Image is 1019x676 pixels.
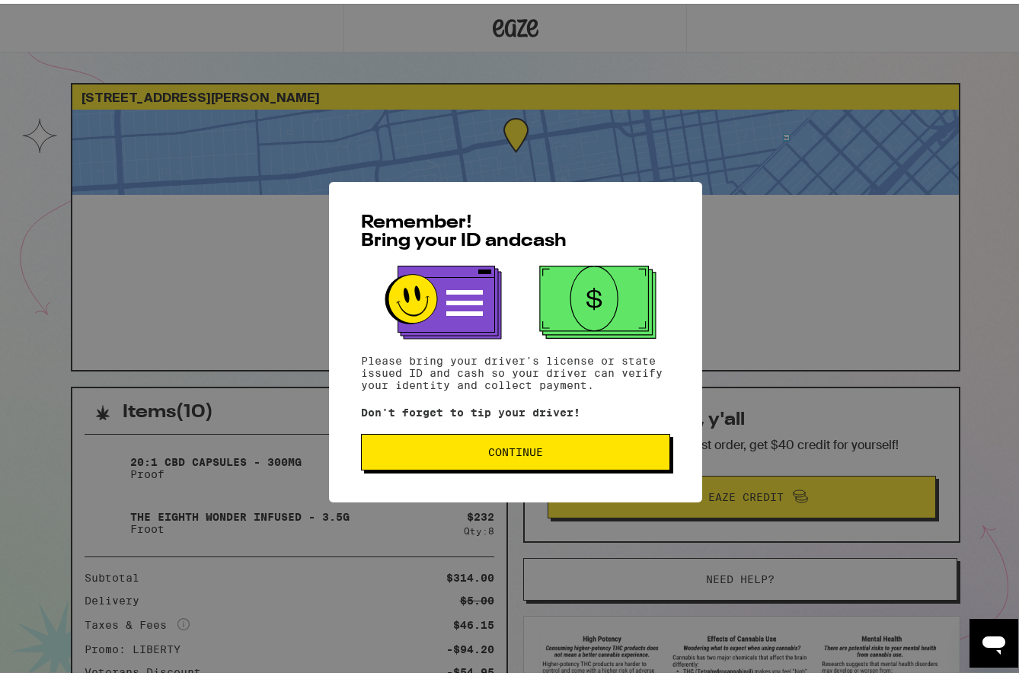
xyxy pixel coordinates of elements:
[361,351,670,387] p: Please bring your driver's license or state issued ID and cash so your driver can verify your ide...
[969,615,1018,664] iframe: Button to launch messaging window
[361,430,670,467] button: Continue
[488,443,543,454] span: Continue
[361,210,567,247] span: Remember! Bring your ID and cash
[361,403,670,415] p: Don't forget to tip your driver!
